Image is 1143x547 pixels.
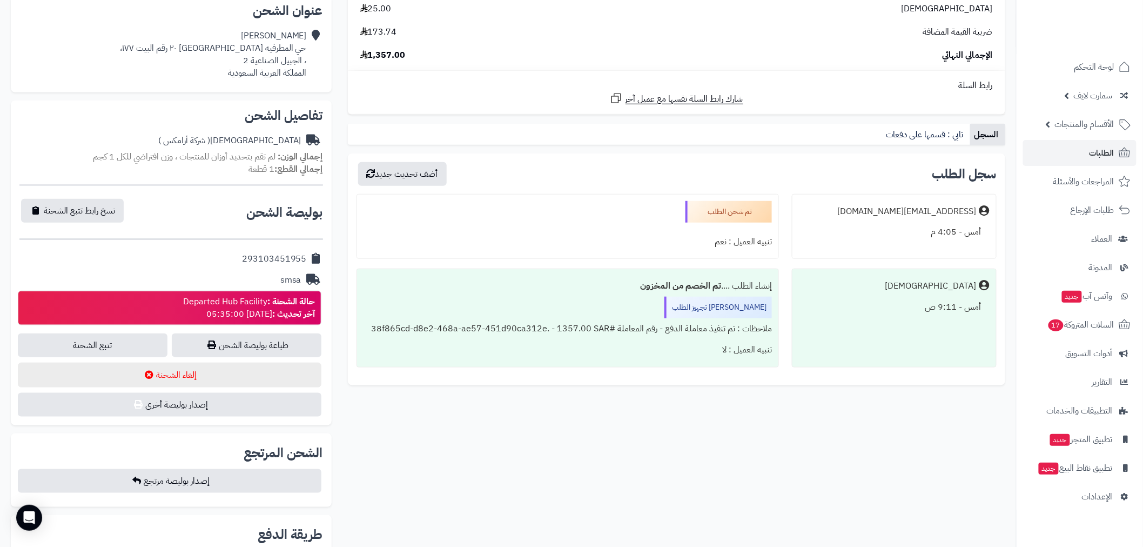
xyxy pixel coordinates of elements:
[1023,484,1137,510] a: الإعدادات
[18,469,321,493] button: إصدار بوليصة مرتجع
[1092,231,1113,246] span: العملاء
[278,150,323,163] strong: إجمالي الوزن:
[882,124,970,145] a: تابي : قسمها على دفعات
[1023,455,1137,481] a: تطبيق نقاط البيعجديد
[1039,463,1059,475] span: جديد
[626,93,743,105] span: شارك رابط السلة نفسها مع عميل آخر
[943,49,993,62] span: الإجمالي النهائي
[16,505,42,531] div: Open Intercom Messenger
[183,296,315,321] div: Departed Hub Facility [DATE] 05:35:00
[172,333,321,357] a: طباعة بوليصة الشحن
[246,206,323,219] h2: بوليصة الشحن
[242,253,307,265] div: 293103451955
[1089,260,1113,275] span: المدونة
[248,163,323,176] small: 1 قطعة
[1066,346,1113,361] span: أدوات التسويق
[280,274,301,286] div: smsa
[364,231,772,252] div: تنبيه العميل : نعم
[364,318,772,339] div: ملاحظات : تم تنفيذ معاملة الدفع - رقم المعاملة #38f865cd-d8e2-468a-ae57-451d90ca312e. - 1357.00 SAR
[158,134,210,147] span: ( شركة أرامكس )
[1090,145,1114,161] span: الطلبات
[358,162,447,186] button: أضف تحديث جديد
[610,92,743,105] a: شارك رابط السلة نفسها مع عميل آخر
[970,124,1005,145] a: السجل
[44,204,115,217] span: نسخ رابط تتبع الشحنة
[19,109,323,122] h2: تفاصيل الشحن
[244,446,323,459] h2: الشحن المرتجع
[1071,203,1114,218] span: طلبات الإرجاع
[1023,169,1137,195] a: المراجعات والأسئلة
[1023,283,1137,309] a: وآتس آبجديد
[1047,317,1114,332] span: السلات المتروكة
[664,297,772,318] div: [PERSON_NAME] تجهيز الطلب
[885,280,977,292] div: [DEMOGRAPHIC_DATA]
[902,3,993,15] span: [DEMOGRAPHIC_DATA]
[258,528,323,541] h2: طريقة الدفع
[1023,255,1137,281] a: المدونة
[1023,226,1137,252] a: العملاء
[1062,291,1082,303] span: جديد
[360,26,397,38] span: 173.74
[364,339,772,361] div: تنبيه العميل : لا
[1082,489,1113,504] span: الإعدادات
[1023,312,1137,338] a: السلات المتروكة17
[923,26,993,38] span: ضريبة القيمة المضافة
[364,276,772,297] div: إنشاء الطلب ....
[1074,59,1114,75] span: لوحة التحكم
[1023,369,1137,395] a: التقارير
[19,4,323,17] h2: عنوان الشحن
[360,49,406,62] span: 1,357.00
[799,222,990,243] div: أمس - 4:05 م
[685,201,772,223] div: تم شحن الطلب
[1074,88,1113,103] span: سمارت لايف
[1049,432,1113,447] span: تطبيق المتجر
[799,297,990,318] div: أمس - 9:11 ص
[272,308,315,321] strong: آخر تحديث :
[18,363,321,388] button: إلغاء الشحنة
[1023,341,1137,366] a: أدوات التسويق
[1047,403,1113,418] span: التطبيقات والخدمات
[1023,398,1137,424] a: التطبيقات والخدمات
[1053,174,1114,189] span: المراجعات والأسئلة
[93,150,275,163] span: لم تقم بتحديد أوزان للمنتجات ، وزن افتراضي للكل 1 كجم
[640,279,721,292] b: تم الخصم من المخزون
[1061,289,1113,304] span: وآتس آب
[1023,426,1137,452] a: تطبيق المتجرجديد
[274,163,323,176] strong: إجمالي القطع:
[18,333,167,357] a: تتبع الشحنة
[1048,319,1064,331] span: 17
[1038,461,1113,476] span: تطبيق نقاط البيع
[1055,117,1114,132] span: الأقسام والمنتجات
[1092,375,1113,390] span: التقارير
[1023,197,1137,223] a: طلبات الإرجاع
[837,205,977,218] div: [EMAIL_ADDRESS][DOMAIN_NAME]
[1070,30,1133,53] img: logo-2.png
[1050,434,1070,446] span: جديد
[1023,54,1137,80] a: لوحة التحكم
[932,168,997,181] h3: سجل الطلب
[1023,140,1137,166] a: الطلبات
[352,79,1001,92] div: رابط السلة
[18,393,321,417] button: إصدار بوليصة أخرى
[158,135,301,147] div: [DEMOGRAPHIC_DATA]
[21,199,124,223] button: نسخ رابط تتبع الشحنة
[120,30,307,79] div: [PERSON_NAME] حي المطرفيه [GEOGRAPHIC_DATA] ٢٠ رقم البيت ١٧٧، ، الجبيل الصناعية 2 المملكة العربية...
[267,295,315,308] strong: حالة الشحنة :
[360,3,392,15] span: 25.00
